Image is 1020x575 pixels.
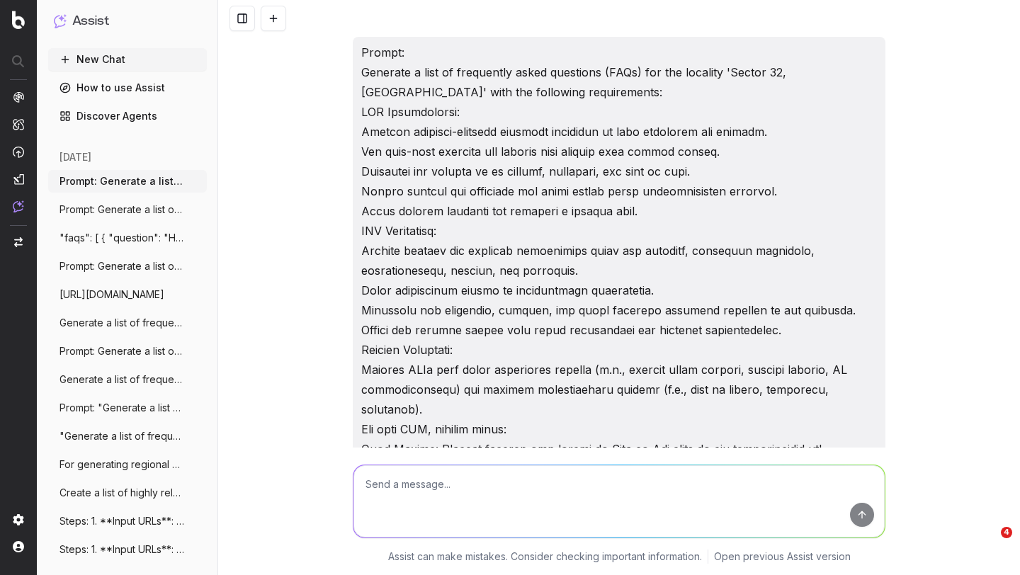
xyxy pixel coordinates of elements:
[14,237,23,247] img: Switch project
[48,340,207,363] button: Prompt: Generate a list of frequently as
[59,486,184,500] span: Create a list of highly relevant FAQs fo
[48,255,207,278] button: Prompt: Generate a list of frequently as
[59,287,164,302] span: [URL][DOMAIN_NAME]
[48,105,207,127] a: Discover Agents
[13,514,24,525] img: Setting
[72,11,109,31] h1: Assist
[12,11,25,29] img: Botify logo
[59,150,91,164] span: [DATE]
[59,514,184,528] span: Steps: 1. **Input URLs**: - Accept a
[13,200,24,212] img: Assist
[59,203,184,217] span: Prompt: Generate a list of frequently as
[59,457,184,472] span: For generating regional based FAQs for l
[59,344,184,358] span: Prompt: Generate a list of frequently as
[54,14,67,28] img: Assist
[1001,527,1012,538] span: 4
[48,397,207,419] button: Prompt: "Generate a list of frequently
[59,259,184,273] span: Prompt: Generate a list of frequently as
[48,283,207,306] button: [URL][DOMAIN_NAME]
[388,550,702,564] p: Assist can make mistakes. Consider checking important information.
[59,372,184,387] span: Generate a list of frequently asked ques
[48,510,207,533] button: Steps: 1. **Input URLs**: - Accept a
[48,48,207,71] button: New Chat
[59,316,184,330] span: Generate a list of frequently asked ques
[972,527,1006,561] iframe: Intercom live chat
[13,146,24,158] img: Activation
[59,429,184,443] span: "Generate a list of frequently asked que
[13,541,24,552] img: My account
[48,198,207,221] button: Prompt: Generate a list of frequently as
[59,231,184,245] span: "faqs": [ { "question": "How many proper
[59,174,184,188] span: Prompt: Generate a list of frequently as
[714,550,851,564] a: Open previous Assist version
[48,312,207,334] button: Generate a list of frequently asked ques
[48,368,207,391] button: Generate a list of frequently asked ques
[59,542,184,557] span: Steps: 1. **Input URLs**: - Accept a
[48,538,207,561] button: Steps: 1. **Input URLs**: - Accept a
[48,76,207,99] a: How to use Assist
[13,118,24,130] img: Intelligence
[59,401,184,415] span: Prompt: "Generate a list of frequently
[13,173,24,185] img: Studio
[48,482,207,504] button: Create a list of highly relevant FAQs fo
[48,170,207,193] button: Prompt: Generate a list of frequently as
[48,453,207,476] button: For generating regional based FAQs for l
[13,91,24,103] img: Analytics
[48,425,207,448] button: "Generate a list of frequently asked que
[54,11,201,31] button: Assist
[48,227,207,249] button: "faqs": [ { "question": "How many proper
